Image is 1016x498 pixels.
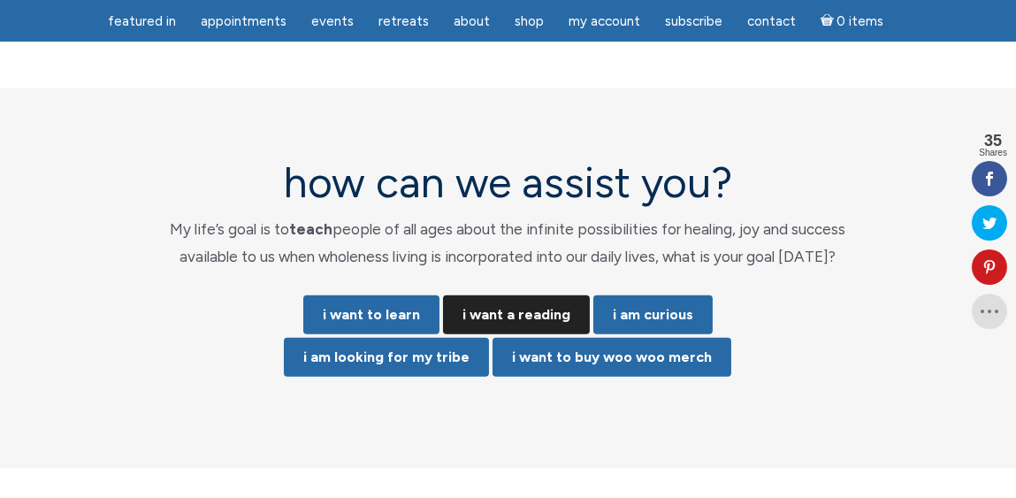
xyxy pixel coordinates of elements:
a: Events [301,4,364,39]
strong: teach [289,220,332,238]
a: Subscribe [654,4,733,39]
a: Shop [504,4,554,39]
a: About [443,4,500,39]
a: i want to learn [303,295,439,334]
a: i want a reading [443,295,590,334]
span: 0 items [836,15,883,28]
a: My Account [558,4,651,39]
span: Contact [747,13,796,29]
span: Retreats [378,13,429,29]
a: Contact [737,4,806,39]
span: featured in [108,13,176,29]
a: featured in [97,4,187,39]
span: 35 [979,133,1007,149]
p: My life’s goal is to people of all ages about the infinite possibilities for healing, joy and suc... [167,216,848,270]
span: My Account [569,13,640,29]
span: Subscribe [665,13,722,29]
span: Shares [979,149,1007,157]
i: Cart [821,13,837,29]
span: Events [311,13,354,29]
a: i am looking for my tribe [284,338,489,377]
a: Appointments [190,4,297,39]
a: Cart0 items [810,3,895,39]
a: i want to buy woo woo merch [493,338,731,377]
a: Retreats [368,4,439,39]
h2: how can we assist you? [167,159,848,206]
span: About [454,13,490,29]
span: Shop [515,13,544,29]
a: i am curious [593,295,713,334]
span: Appointments [201,13,286,29]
